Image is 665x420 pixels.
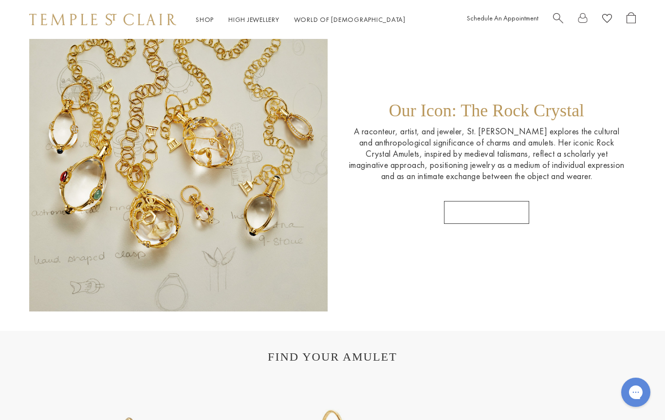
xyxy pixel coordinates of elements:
[228,15,279,24] a: High JewelleryHigh Jewellery
[467,14,538,22] a: Schedule An Appointment
[627,12,636,27] a: Open Shopping Bag
[602,12,612,27] a: View Wishlist
[196,14,406,26] nav: Main navigation
[444,201,529,224] a: SHOP AMULETS
[196,15,214,24] a: ShopShop
[294,15,406,24] a: World of [DEMOGRAPHIC_DATA]World of [DEMOGRAPHIC_DATA]
[616,374,655,410] iframe: Gorgias live chat messenger
[347,126,626,182] p: A raconteur, artist, and jeweler, St. [PERSON_NAME] explores the cultural and anthropological sig...
[389,100,584,126] p: Our Icon: The Rock Crystal
[39,350,626,364] h1: FIND YOUR AMULET
[29,14,176,25] img: Temple St. Clair
[553,12,563,27] a: Search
